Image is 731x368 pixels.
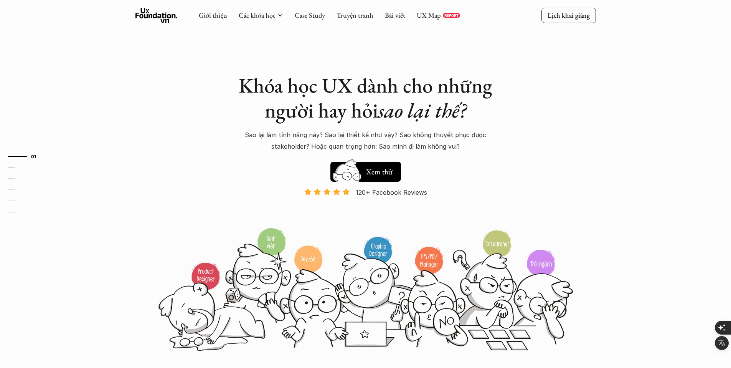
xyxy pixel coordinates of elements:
[239,11,276,20] a: Các khóa học
[231,73,500,123] h1: Khóa học UX dành cho những người hay hỏi
[31,153,36,159] strong: 01
[378,97,466,124] em: sao lại thế?
[231,129,500,153] p: Sao lại làm tính năng này? Sao lại thiết kế như vậy? Sao không thuyết phục được stakeholder? Hoặc...
[330,158,401,182] a: Xem thử
[295,11,325,20] a: Case Study
[541,8,596,23] a: Lịch khai giảng
[385,11,405,20] a: Bài viết
[297,188,434,227] a: 120+ Facebook Reviews
[199,11,227,20] a: Giới thiệu
[417,11,441,20] a: UX Map
[8,152,44,161] a: 01
[365,166,393,177] h5: Xem thử
[356,187,427,198] p: 120+ Facebook Reviews
[444,13,459,18] p: REPORT
[548,11,590,20] p: Lịch khai giảng
[337,11,373,20] a: Truyện tranh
